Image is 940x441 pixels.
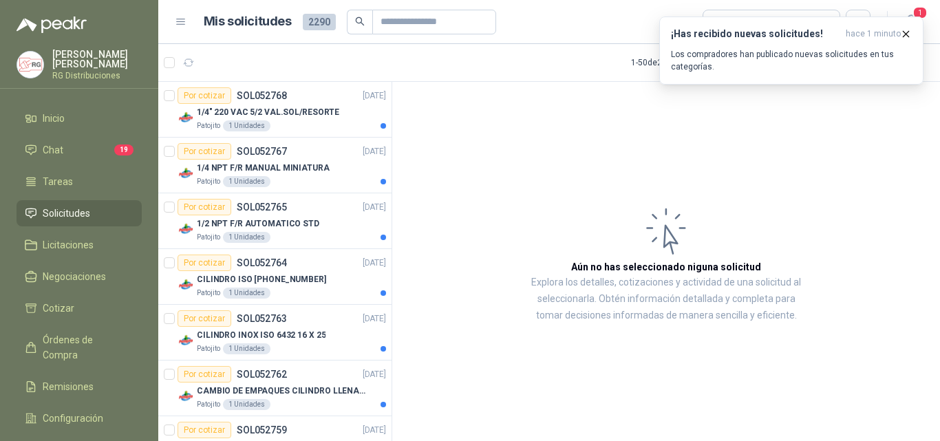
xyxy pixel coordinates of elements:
[303,14,336,30] span: 2290
[158,361,392,416] a: Por cotizarSOL052762[DATE] Company LogoCAMBIO DE EMPAQUES CILINDRO LLENADORA MANUALNUALPatojito1 ...
[197,176,220,187] p: Patojito
[237,202,287,212] p: SOL052765
[43,206,90,221] span: Solicitudes
[631,52,720,74] div: 1 - 50 de 2184
[178,221,194,237] img: Company Logo
[197,232,220,243] p: Patojito
[197,273,326,286] p: CILINDRO ISO [PHONE_NUMBER]
[178,87,231,104] div: Por cotizar
[197,329,325,342] p: CILINDRO INOX ISO 6432 16 X 25
[530,275,802,324] p: Explora los detalles, cotizaciones y actividad de una solicitud al seleccionarla. Obtén informaci...
[846,28,901,40] span: hace 1 minuto
[899,10,923,34] button: 1
[178,277,194,293] img: Company Logo
[197,288,220,299] p: Patojito
[178,143,231,160] div: Por cotizar
[43,332,129,363] span: Órdenes de Compra
[237,425,287,435] p: SOL052759
[17,200,142,226] a: Solicitudes
[571,259,761,275] h3: Aún no has seleccionado niguna solicitud
[178,310,231,327] div: Por cotizar
[712,14,740,30] div: Todas
[237,258,287,268] p: SOL052764
[671,48,912,73] p: Los compradores han publicado nuevas solicitudes en tus categorías.
[17,374,142,400] a: Remisiones
[17,105,142,131] a: Inicio
[223,399,270,410] div: 1 Unidades
[197,120,220,131] p: Patojito
[178,109,194,126] img: Company Logo
[197,106,339,119] p: 1/4" 220 VAC 5/2 VAL.SOL/RESORTE
[178,366,231,383] div: Por cotizar
[223,232,270,243] div: 1 Unidades
[197,162,330,175] p: 1/4 NPT F/R MANUAL MINIATURA
[17,232,142,258] a: Licitaciones
[43,174,73,189] span: Tareas
[17,405,142,431] a: Configuración
[178,165,194,182] img: Company Logo
[912,6,928,19] span: 1
[158,249,392,305] a: Por cotizarSOL052764[DATE] Company LogoCILINDRO ISO [PHONE_NUMBER]Patojito1 Unidades
[52,72,142,80] p: RG Distribuciones
[158,305,392,361] a: Por cotizarSOL052763[DATE] Company LogoCILINDRO INOX ISO 6432 16 X 25Patojito1 Unidades
[237,147,287,156] p: SOL052767
[43,142,63,158] span: Chat
[237,369,287,379] p: SOL052762
[197,385,368,398] p: CAMBIO DE EMPAQUES CILINDRO LLENADORA MANUALNUAL
[355,17,365,26] span: search
[114,144,133,155] span: 19
[158,193,392,249] a: Por cotizarSOL052765[DATE] Company Logo1/2 NPT F/R AUTOMATICO STDPatojito1 Unidades
[363,424,386,437] p: [DATE]
[363,145,386,158] p: [DATE]
[43,269,106,284] span: Negociaciones
[204,12,292,32] h1: Mis solicitudes
[363,89,386,103] p: [DATE]
[363,368,386,381] p: [DATE]
[237,314,287,323] p: SOL052763
[178,255,231,271] div: Por cotizar
[43,411,103,426] span: Configuración
[178,199,231,215] div: Por cotizar
[178,388,194,405] img: Company Logo
[178,332,194,349] img: Company Logo
[43,237,94,252] span: Licitaciones
[43,301,74,316] span: Cotizar
[363,312,386,325] p: [DATE]
[178,422,231,438] div: Por cotizar
[223,343,270,354] div: 1 Unidades
[197,343,220,354] p: Patojito
[363,201,386,214] p: [DATE]
[17,327,142,368] a: Órdenes de Compra
[158,82,392,138] a: Por cotizarSOL052768[DATE] Company Logo1/4" 220 VAC 5/2 VAL.SOL/RESORTEPatojito1 Unidades
[17,17,87,33] img: Logo peakr
[671,28,840,40] h3: ¡Has recibido nuevas solicitudes!
[17,52,43,78] img: Company Logo
[223,288,270,299] div: 1 Unidades
[43,379,94,394] span: Remisiones
[237,91,287,100] p: SOL052768
[197,217,319,230] p: 1/2 NPT F/R AUTOMATICO STD
[52,50,142,69] p: [PERSON_NAME] [PERSON_NAME]
[659,17,923,85] button: ¡Has recibido nuevas solicitudes!hace 1 minuto Los compradores han publicado nuevas solicitudes e...
[223,176,270,187] div: 1 Unidades
[223,120,270,131] div: 1 Unidades
[17,137,142,163] a: Chat19
[197,399,220,410] p: Patojito
[17,169,142,195] a: Tareas
[363,257,386,270] p: [DATE]
[43,111,65,126] span: Inicio
[17,295,142,321] a: Cotizar
[158,138,392,193] a: Por cotizarSOL052767[DATE] Company Logo1/4 NPT F/R MANUAL MINIATURAPatojito1 Unidades
[17,263,142,290] a: Negociaciones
